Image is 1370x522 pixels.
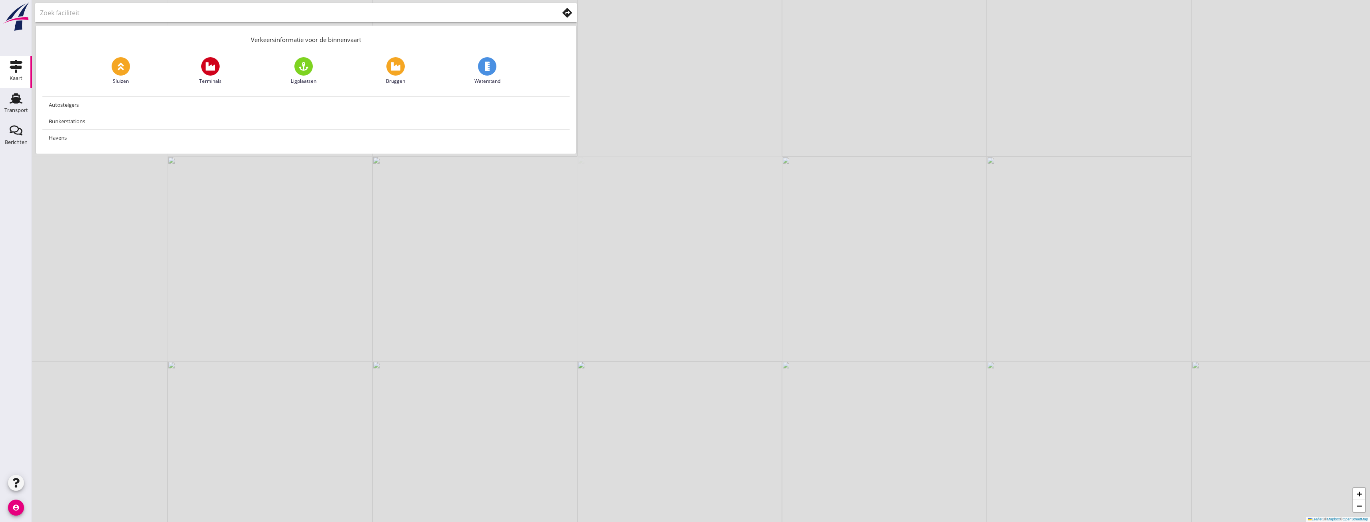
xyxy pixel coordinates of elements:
[49,133,563,142] div: Havens
[386,57,405,85] a: Bruggen
[199,57,222,85] a: Terminals
[112,57,130,85] a: Sluizen
[5,140,28,145] div: Berichten
[2,2,30,32] img: logo-small.a267ee39.svg
[1353,500,1365,512] a: Zoom out
[10,76,22,81] div: Kaart
[1353,488,1365,500] a: Zoom in
[1308,517,1322,521] a: Leaflet
[49,116,563,126] div: Bunkerstations
[1324,517,1324,521] span: |
[291,57,316,85] a: Ligplaatsen
[49,100,563,110] div: Autosteigers
[113,78,129,85] span: Sluizen
[474,57,500,85] a: Waterstand
[1357,489,1362,499] span: +
[474,78,500,85] span: Waterstand
[40,6,548,19] input: Zoek faciliteit
[1306,517,1370,522] div: © ©
[1327,517,1340,521] a: Mapbox
[1342,517,1368,521] a: OpenStreetMap
[4,108,28,113] div: Transport
[291,78,316,85] span: Ligplaatsen
[8,500,24,516] i: account_circle
[199,78,222,85] span: Terminals
[386,78,405,85] span: Bruggen
[1357,501,1362,511] span: −
[36,26,576,51] div: Verkeersinformatie voor de binnenvaart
